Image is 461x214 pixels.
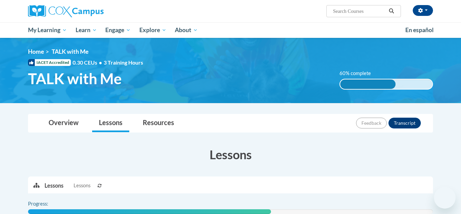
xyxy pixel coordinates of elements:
button: Search [386,7,397,15]
h3: Lessons [28,146,433,163]
span: IACET Accredited [28,59,71,66]
span: Lessons [74,182,90,189]
img: Cox Campus [28,5,104,17]
a: Overview [42,114,85,132]
a: Cox Campus [28,5,156,17]
a: My Learning [24,22,71,38]
span: Learn [76,26,97,34]
label: 60% complete [340,70,378,77]
a: En español [401,23,438,37]
span: My Learning [28,26,67,34]
a: Lessons [92,114,129,132]
span: TALK with Me [28,70,122,88]
a: Engage [101,22,135,38]
span: 3 Training Hours [104,59,143,66]
input: Search Courses [332,7,386,15]
a: Resources [136,114,181,132]
iframe: Button to launch messaging window [434,187,456,209]
span: • [99,59,102,66]
a: Learn [71,22,101,38]
button: Feedback [356,118,387,128]
span: About [175,26,198,34]
a: Explore [135,22,171,38]
div: 60% complete [340,79,396,89]
div: Main menu [18,22,443,38]
label: Progress: [28,200,67,208]
span: 0.30 CEUs [73,59,104,66]
span: Explore [139,26,166,34]
span: Engage [105,26,131,34]
button: Account Settings [413,5,433,16]
button: Transcript [388,118,421,128]
a: About [171,22,202,38]
p: Lessons [45,182,63,189]
span: En español [405,26,434,33]
a: Home [28,48,44,55]
span: TALK with Me [52,48,88,55]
